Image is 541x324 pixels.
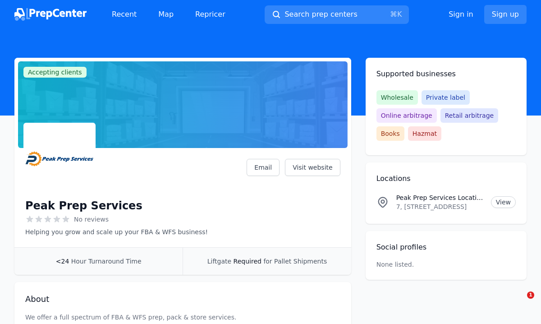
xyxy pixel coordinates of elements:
p: We offer a full spectrum of FBA & WFS prep, pack & store services. [25,313,340,322]
span: Liftgate [207,258,231,265]
h2: Social profiles [376,242,516,253]
p: Helping you grow and scale up your FBA & WFS business! [25,227,208,236]
span: Online arbitrage [376,108,437,123]
p: None listed. [376,260,414,269]
span: Hour Turnaround Time [71,258,142,265]
span: Retail arbitrage [440,108,498,123]
a: Sign in [449,9,473,20]
a: Recent [105,5,144,23]
span: Accepting clients [23,67,87,78]
span: Required [234,258,261,265]
span: Private label [422,90,470,105]
span: for Pallet Shipments [263,258,327,265]
span: Books [376,126,404,141]
span: Wholesale [376,90,418,105]
a: Map [151,5,181,23]
kbd: ⌘ [390,10,397,19]
a: Sign up [484,5,527,24]
a: Repricer [188,5,233,23]
p: Peak Prep Services Location [396,193,484,202]
img: Peak Prep Services [25,125,94,193]
h2: Supported businesses [376,69,516,79]
iframe: Intercom live chat [509,292,530,313]
a: View [491,196,516,208]
a: Visit website [285,159,340,176]
span: Hazmat [408,126,441,141]
span: No reviews [74,215,109,224]
h2: Locations [376,173,516,184]
kbd: K [397,10,402,19]
button: Search prep centers⌘K [265,5,409,24]
img: PrepCenter [14,8,87,21]
span: Search prep centers [284,9,357,20]
span: <24 [56,258,69,265]
span: 1 [527,292,534,299]
p: 7, [STREET_ADDRESS] [396,202,484,211]
a: Email [247,159,280,176]
h1: Peak Prep Services [25,199,142,213]
h2: About [25,293,340,305]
